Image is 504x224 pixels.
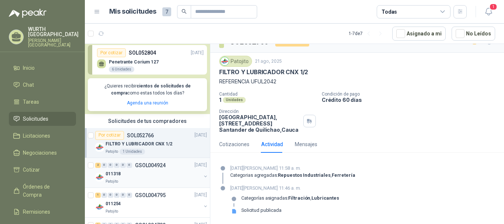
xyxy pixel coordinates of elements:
a: Remisiones [9,205,76,219]
a: Cotizar [9,163,76,177]
p: Cantidad [219,92,316,97]
p: Patojito [106,179,118,185]
div: Actividad [261,140,283,148]
p: Dirección [219,109,300,114]
span: Cotizar [23,166,40,174]
p: SOL052766 [127,133,154,138]
div: Unidades [223,97,246,103]
strong: Ferretería [332,172,355,178]
img: Company Logo [95,203,104,211]
button: 1 [482,5,495,18]
p: Patojito [106,149,118,155]
span: Remisiones [23,208,50,216]
span: Órdenes de Compra [23,183,69,199]
p: [PERSON_NAME] [GEOGRAPHIC_DATA] [28,38,79,47]
a: Inicio [9,61,76,75]
span: search [182,9,187,14]
div: 0 [108,163,113,168]
strong: Filtración [288,195,310,201]
p: GSOL004924 [135,163,166,168]
div: Patojito [219,56,252,67]
a: Solicitudes [9,112,76,126]
a: 2 0 0 0 0 0 GSOL004924[DATE] Company Logo011318Patojito [95,161,208,185]
div: Solicitud publicada [241,207,282,213]
p: [DATE] [191,49,204,56]
div: 0 [101,163,107,168]
span: 7 [162,7,171,16]
div: 1 Unidades [120,149,145,155]
span: Chat [23,81,34,89]
div: 0 [127,163,132,168]
p: SOL052804 [129,49,156,57]
div: 0 [101,193,107,198]
img: Logo peakr [9,9,46,18]
p: Crédito 60 días [322,97,501,103]
div: Por cotizar [97,48,126,57]
p: ¿Quieres recibir como estas todos los días? [92,83,203,97]
div: 1 [95,193,101,198]
strong: Repuestos Industriales [278,172,330,178]
p: [DATE] [194,192,207,199]
button: Asignado a mi [392,27,446,41]
a: Negociaciones [9,146,76,160]
div: 0 [120,163,126,168]
a: Agenda una reunión [127,100,168,106]
span: Negociaciones [23,149,57,157]
div: 0 [127,193,132,198]
div: 6 Unidades [109,66,134,72]
span: Inicio [23,64,35,72]
p: 21 ago, 2025 [255,58,282,65]
p: [DATE] [194,132,207,139]
a: Por cotizarSOL052766[DATE] Company LogoFILTRO Y LUBRICADOR CNX 1/2Patojito1 Unidades [85,128,210,158]
p: 011318 [106,170,121,178]
p: [GEOGRAPHIC_DATA], [STREET_ADDRESS] Santander de Quilichao , Cauca [219,114,300,133]
p: FILTRO Y LUBRICADOR CNX 1/2 [106,141,172,148]
p: [DATE] [194,162,207,169]
a: Por cotizarSOL052804[DATE] Penetrante Corium 1276 Unidades [88,45,207,75]
img: Company Logo [95,173,104,182]
img: Company Logo [221,57,229,65]
span: Solicitudes [23,115,48,123]
span: 1 [489,3,497,10]
div: 0 [108,193,113,198]
p: 1 [219,97,221,103]
p: Condición de pago [322,92,501,97]
div: 0 [120,193,126,198]
b: cientos de solicitudes de compra [111,83,191,96]
p: Patojito [106,209,118,214]
p: 011254 [106,200,121,207]
p: [DATE][PERSON_NAME] 11:46 a. m. [230,185,339,192]
p: Categorías asignadas: , [241,195,339,201]
div: 0 [114,193,120,198]
a: Licitaciones [9,129,76,143]
div: Solicitudes de tus compradores [85,114,210,128]
p: REFERENCIA UFUL2042 [219,77,495,86]
div: 0 [114,163,120,168]
div: Cotizaciones [219,140,249,148]
div: 1 - 7 de 7 [349,28,386,39]
p: Penetrante Corium 127 [109,59,159,65]
strong: Lubricantes [311,195,339,201]
a: Órdenes de Compra [9,180,76,202]
p: FILTRO Y LUBRICADOR CNX 1/2 [219,68,308,76]
h1: Mis solicitudes [109,6,156,17]
span: Tareas [23,98,39,106]
a: Chat [9,78,76,92]
div: Mensajes [295,140,317,148]
div: 2 [95,163,101,168]
p: GSOL004795 [135,193,166,198]
p: Categorias agregadas: , [230,172,355,178]
div: Todas [382,8,397,16]
span: Licitaciones [23,132,50,140]
button: No Leídos [452,27,495,41]
img: Company Logo [95,143,104,152]
p: WURTH [GEOGRAPHIC_DATA] [28,27,79,37]
a: Tareas [9,95,76,109]
p: [DATE][PERSON_NAME] 11:58 a. m. [230,165,355,172]
a: 1 0 0 0 0 0 GSOL004795[DATE] Company Logo011254Patojito [95,191,208,214]
div: Por cotizar [95,131,124,140]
